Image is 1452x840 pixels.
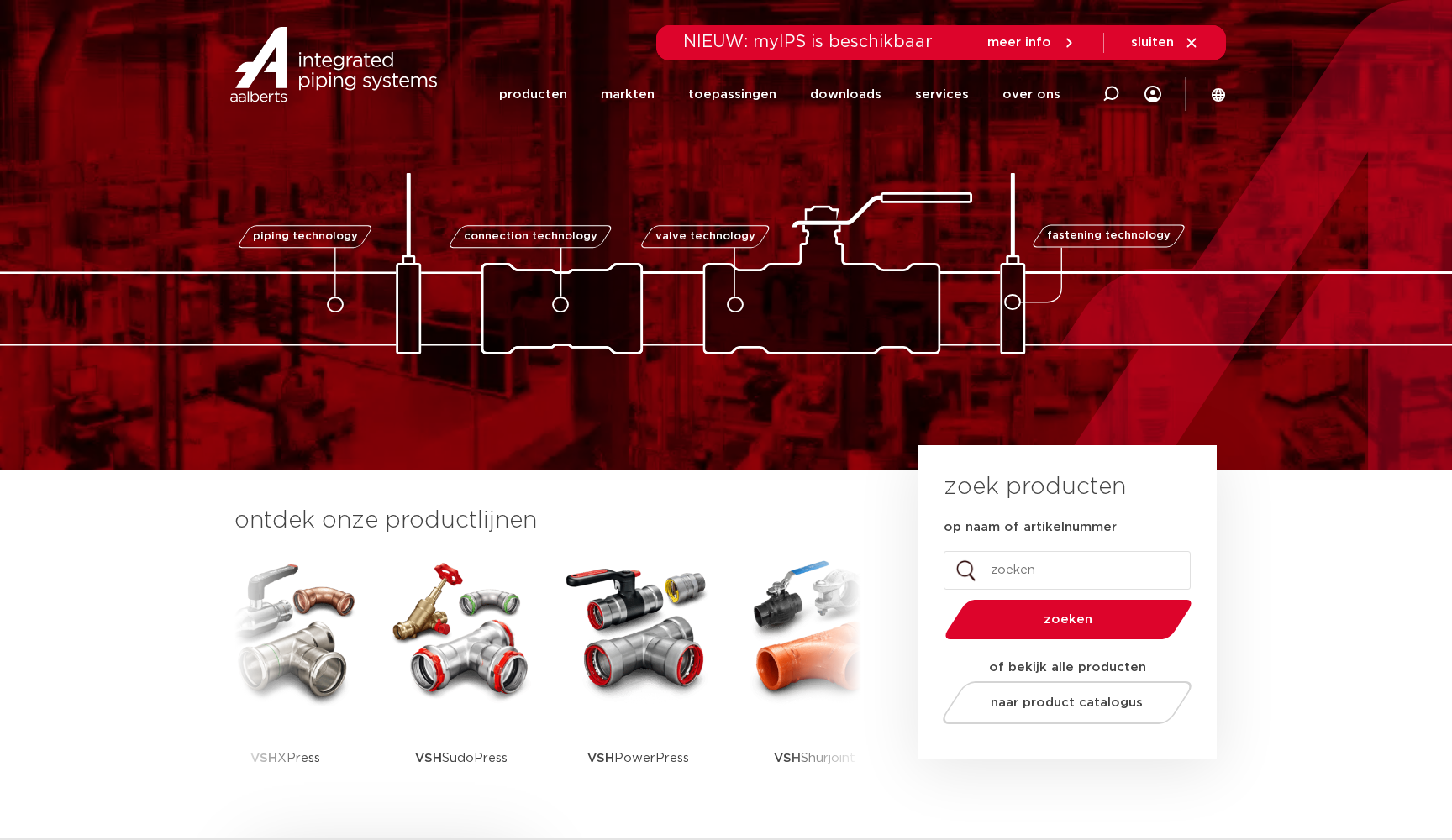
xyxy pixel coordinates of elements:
a: markten [601,62,655,127]
input: zoeken [944,551,1191,590]
label: op naam of artikelnummer [944,519,1117,536]
span: sluiten [1131,36,1174,49]
strong: VSH [774,752,801,764]
button: zoeken [939,598,1199,641]
a: sluiten [1131,35,1199,50]
p: Shurjoint [774,706,855,811]
a: VSHShurjoint [739,554,890,811]
span: NIEUW: myIPS is beschikbaar [683,34,933,50]
strong: VSH [587,752,614,764]
a: VSHSudoPress [386,554,537,811]
strong: of bekijk alle producten [989,661,1146,674]
span: naar product catalogus [992,696,1144,709]
a: downloads [810,62,881,127]
a: naar product catalogus [939,681,1197,724]
span: meer info [987,36,1051,49]
h3: ontdek onze productlijnen [234,504,861,538]
span: connection technology [464,231,597,242]
nav: Menu [499,62,1060,127]
p: XPress [250,706,320,811]
span: fastening technology [1047,231,1171,242]
span: zoeken [988,613,1149,626]
h3: zoek producten [944,470,1126,504]
a: VSHPowerPress [562,554,713,811]
a: VSHXPress [209,554,360,811]
a: meer info [987,35,1076,50]
p: SudoPress [415,706,508,811]
strong: VSH [415,752,442,764]
a: toepassingen [688,62,776,127]
a: producten [499,62,567,127]
a: over ons [1002,62,1060,127]
strong: VSH [250,752,277,764]
p: PowerPress [587,706,689,811]
a: services [915,62,969,127]
span: valve technology [655,231,755,242]
span: piping technology [252,231,357,242]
